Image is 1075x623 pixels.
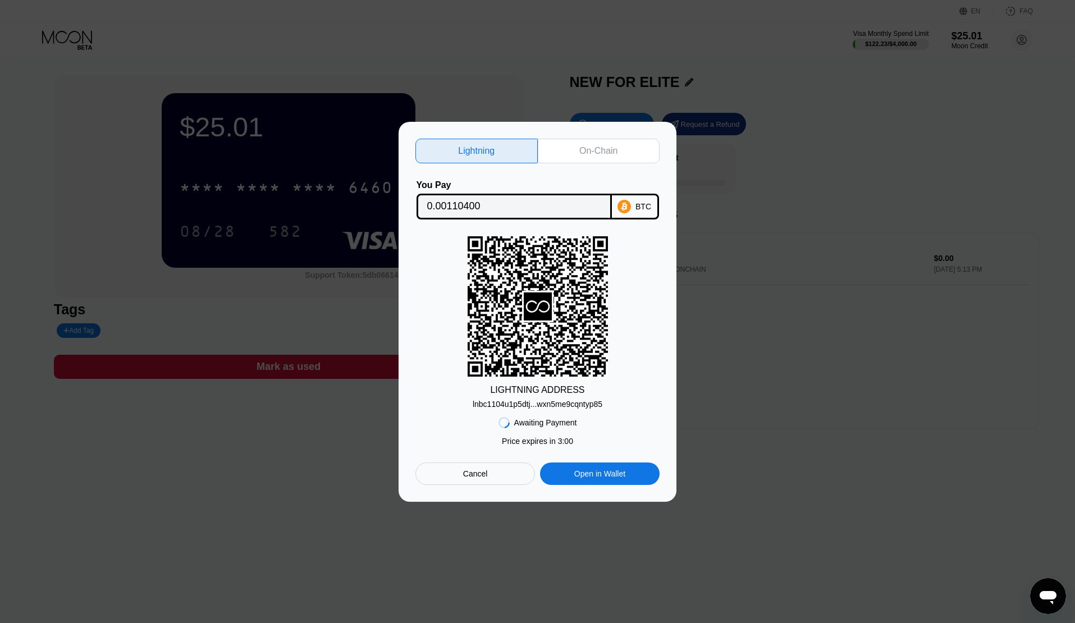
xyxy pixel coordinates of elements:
[473,395,602,409] div: lnbc1104u1p5dtj...wxn5me9cqntyp85
[538,139,660,163] div: On-Chain
[540,462,660,485] div: Open in Wallet
[415,139,538,163] div: Lightning
[490,385,584,395] div: LIGHTNING ADDRESS
[635,202,651,211] div: BTC
[579,145,617,157] div: On-Chain
[1030,578,1066,614] iframe: Button to launch messaging window
[415,462,535,485] div: Cancel
[463,469,488,479] div: Cancel
[417,180,612,190] div: You Pay
[458,145,495,157] div: Lightning
[502,437,573,446] div: Price expires in
[415,180,660,219] div: You PayBTC
[558,437,573,446] span: 3 : 00
[514,418,577,427] div: Awaiting Payment
[574,469,625,479] div: Open in Wallet
[473,400,602,409] div: lnbc1104u1p5dtj...wxn5me9cqntyp85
